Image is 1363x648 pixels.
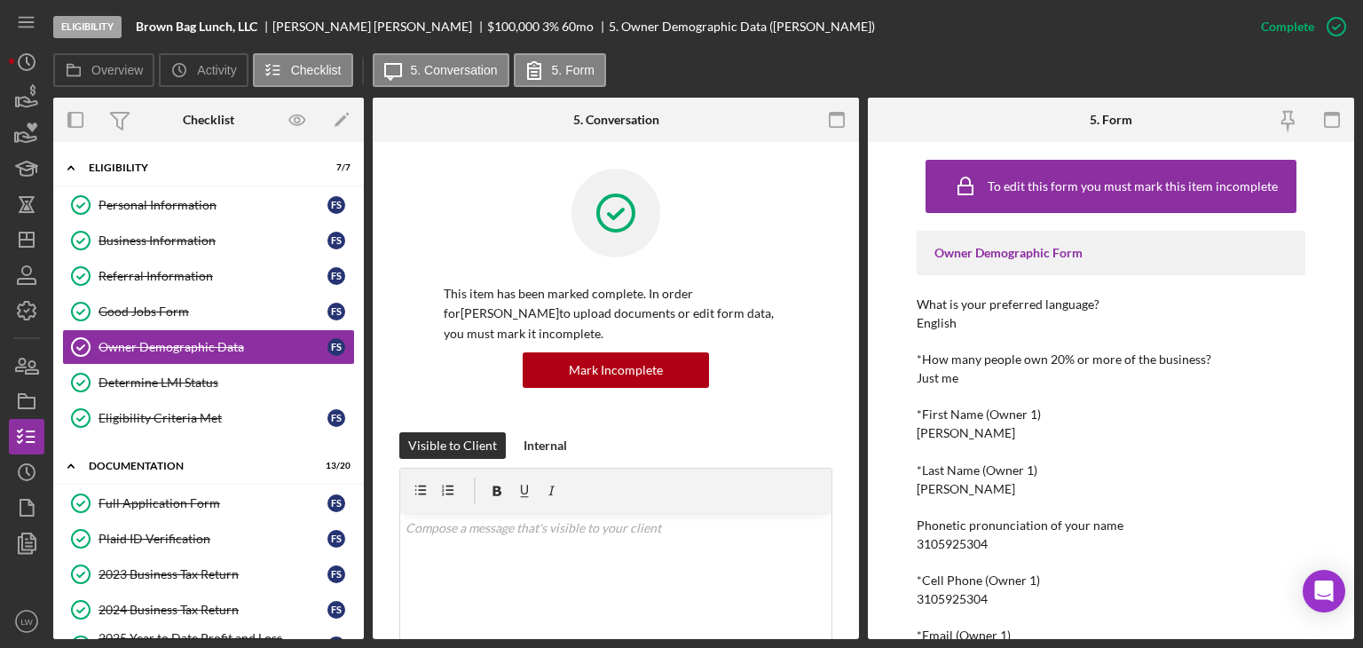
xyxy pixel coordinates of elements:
[411,63,498,77] label: 5. Conversation
[408,432,497,459] div: Visible to Client
[327,494,345,512] div: F S
[62,294,355,329] a: Good Jobs FormFS
[98,603,327,617] div: 2024 Business Tax Return
[487,19,540,34] span: $100,000
[917,573,1305,588] div: *Cell Phone (Owner 1)
[98,304,327,319] div: Good Jobs Form
[62,365,355,400] a: Determine LMI Status
[98,567,327,581] div: 2023 Business Tax Return
[89,461,306,471] div: Documentation
[98,269,327,283] div: Referral Information
[552,63,595,77] label: 5. Form
[327,196,345,214] div: F S
[327,232,345,249] div: F S
[91,63,143,77] label: Overview
[569,352,663,388] div: Mark Incomplete
[917,316,957,330] div: English
[20,617,34,627] text: LW
[98,496,327,510] div: Full Application Form
[62,592,355,628] a: 2024 Business Tax ReturnFS
[62,486,355,521] a: Full Application FormFS
[917,592,988,606] div: 3105925304
[327,338,345,356] div: F S
[917,426,1015,440] div: [PERSON_NAME]
[327,409,345,427] div: F S
[1243,9,1354,44] button: Complete
[98,340,327,354] div: Owner Demographic Data
[562,20,594,34] div: 60 mo
[523,352,709,388] button: Mark Incomplete
[98,375,354,390] div: Determine LMI Status
[62,557,355,592] a: 2023 Business Tax ReturnFS
[62,521,355,557] a: Plaid ID VerificationFS
[253,53,353,87] button: Checklist
[89,162,306,173] div: Eligibility
[327,267,345,285] div: F S
[327,530,345,548] div: F S
[98,532,327,546] div: Plaid ID Verification
[573,113,659,127] div: 5. Conversation
[136,20,257,34] b: Brown Bag Lunch, LLC
[988,179,1278,194] div: To edit this form you must mark this item incomplete
[444,284,788,344] p: This item has been marked complete. In order for [PERSON_NAME] to upload documents or edit form d...
[917,628,1305,643] div: *Email (Owner 1)
[515,432,576,459] button: Internal
[319,162,351,173] div: 7 / 7
[1090,113,1132,127] div: 5. Form
[917,518,1305,533] div: Phonetic pronunciation of your name
[917,297,1305,312] div: What is your preferred language?
[934,246,1288,260] div: Owner Demographic Form
[9,604,44,639] button: LW
[399,432,506,459] button: Visible to Client
[272,20,487,34] div: [PERSON_NAME] [PERSON_NAME]
[62,400,355,436] a: Eligibility Criteria MetFS
[917,407,1305,422] div: *First Name (Owner 1)
[98,411,327,425] div: Eligibility Criteria Met
[1261,9,1314,44] div: Complete
[917,371,958,385] div: Just me
[514,53,606,87] button: 5. Form
[98,233,327,248] div: Business Information
[917,463,1305,478] div: *Last Name (Owner 1)
[319,461,351,471] div: 13 / 20
[98,198,327,212] div: Personal Information
[62,258,355,294] a: Referral InformationFS
[183,113,234,127] div: Checklist
[327,601,345,619] div: F S
[609,20,875,34] div: 5. Owner Demographic Data ([PERSON_NAME])
[373,53,509,87] button: 5. Conversation
[53,16,122,38] div: Eligibility
[524,432,567,459] div: Internal
[327,303,345,320] div: F S
[917,537,988,551] div: 3105925304
[62,223,355,258] a: Business InformationFS
[62,187,355,223] a: Personal InformationFS
[159,53,248,87] button: Activity
[542,20,559,34] div: 3 %
[1303,570,1345,612] div: Open Intercom Messenger
[62,329,355,365] a: Owner Demographic DataFS
[917,352,1305,367] div: *How many people own 20% or more of the business?
[53,53,154,87] button: Overview
[197,63,236,77] label: Activity
[291,63,342,77] label: Checklist
[327,565,345,583] div: F S
[917,482,1015,496] div: [PERSON_NAME]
